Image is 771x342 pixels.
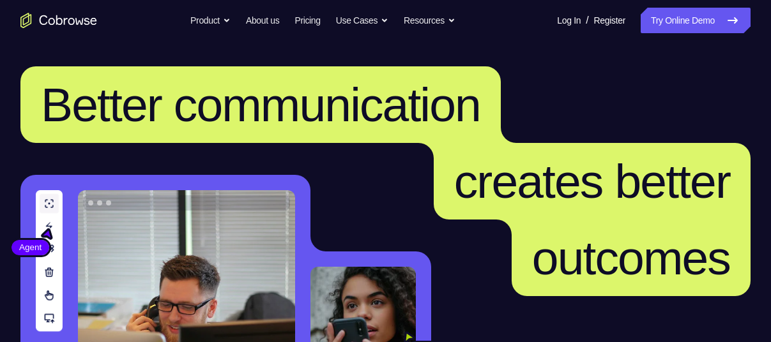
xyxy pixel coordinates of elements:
span: outcomes [532,231,730,285]
span: Better communication [41,78,480,131]
button: Use Cases [336,8,388,33]
a: Log In [557,8,581,33]
button: Resources [404,8,455,33]
a: Register [594,8,625,33]
a: Go to the home page [20,13,97,28]
button: Product [190,8,231,33]
span: creates better [454,154,730,208]
a: Try Online Demo [641,8,751,33]
span: / [586,13,588,28]
a: About us [246,8,279,33]
a: Pricing [294,8,320,33]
